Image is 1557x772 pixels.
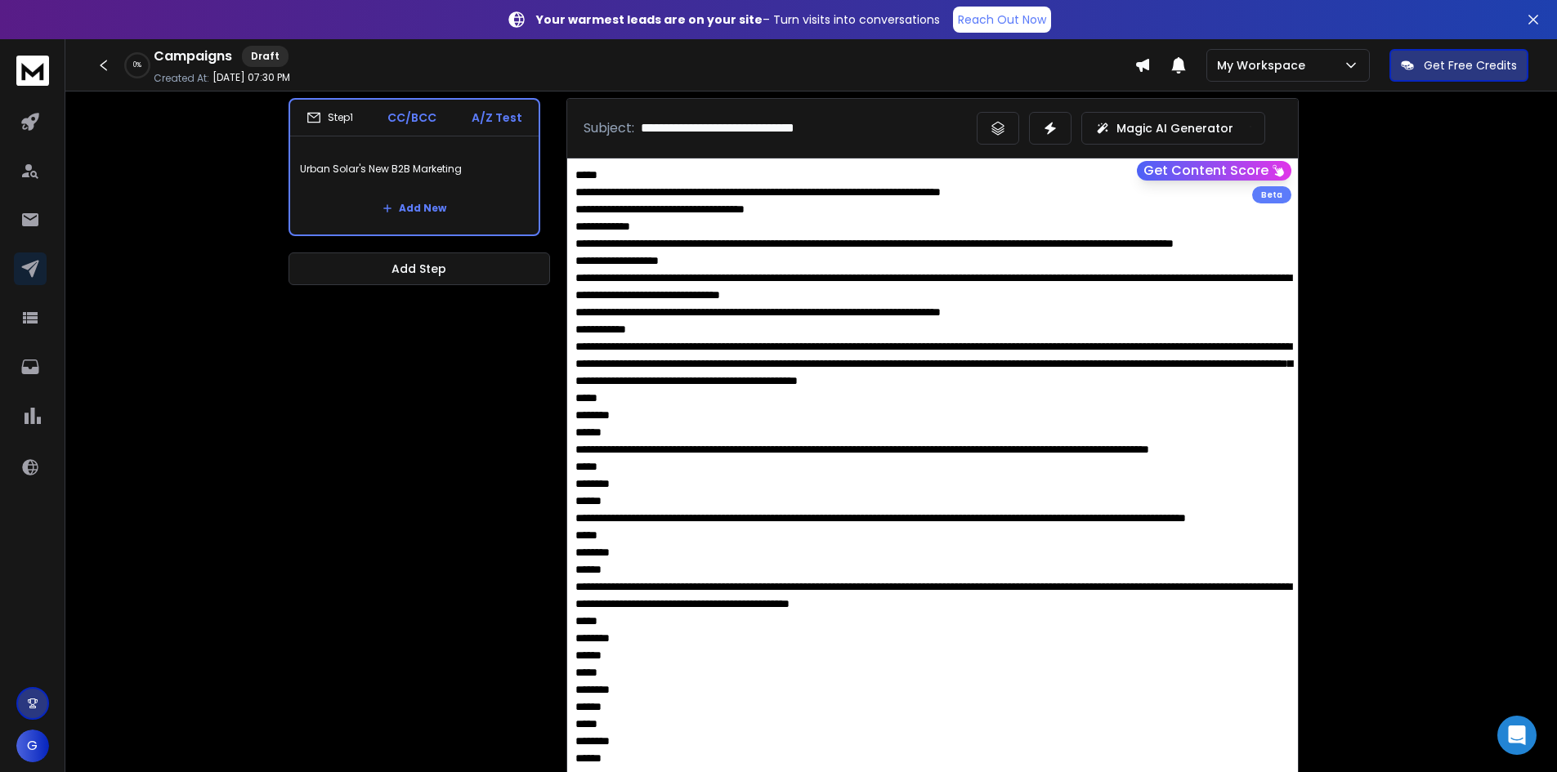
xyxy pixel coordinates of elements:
button: Add New [369,192,459,225]
p: Get Free Credits [1424,57,1517,74]
p: Urban Solar's New B2B Marketing [300,146,529,192]
p: – Turn visits into conversations [536,11,940,28]
img: logo [16,56,49,86]
p: Magic AI Generator [1116,120,1233,136]
div: Open Intercom Messenger [1497,716,1537,755]
p: A/Z Test [472,109,522,126]
p: My Workspace [1217,57,1312,74]
p: Subject: [584,118,634,138]
div: Draft [242,46,289,67]
button: Magic AI Generator [1081,112,1265,145]
button: G [16,730,49,762]
li: Step1CC/BCCA/Z TestUrban Solar's New B2B MarketingAdd New [289,98,540,236]
button: Get Content Score [1137,161,1291,181]
p: [DATE] 07:30 PM [213,71,290,84]
div: Step 1 [306,110,353,125]
h1: Campaigns [154,47,232,66]
strong: Your warmest leads are on your site [536,11,763,28]
button: Get Free Credits [1389,49,1528,82]
p: Created At: [154,72,209,85]
button: Add Step [289,252,550,285]
a: Reach Out Now [953,7,1051,33]
p: Reach Out Now [958,11,1046,28]
p: 0 % [133,60,141,70]
p: CC/BCC [387,109,436,126]
div: Beta [1252,186,1291,203]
